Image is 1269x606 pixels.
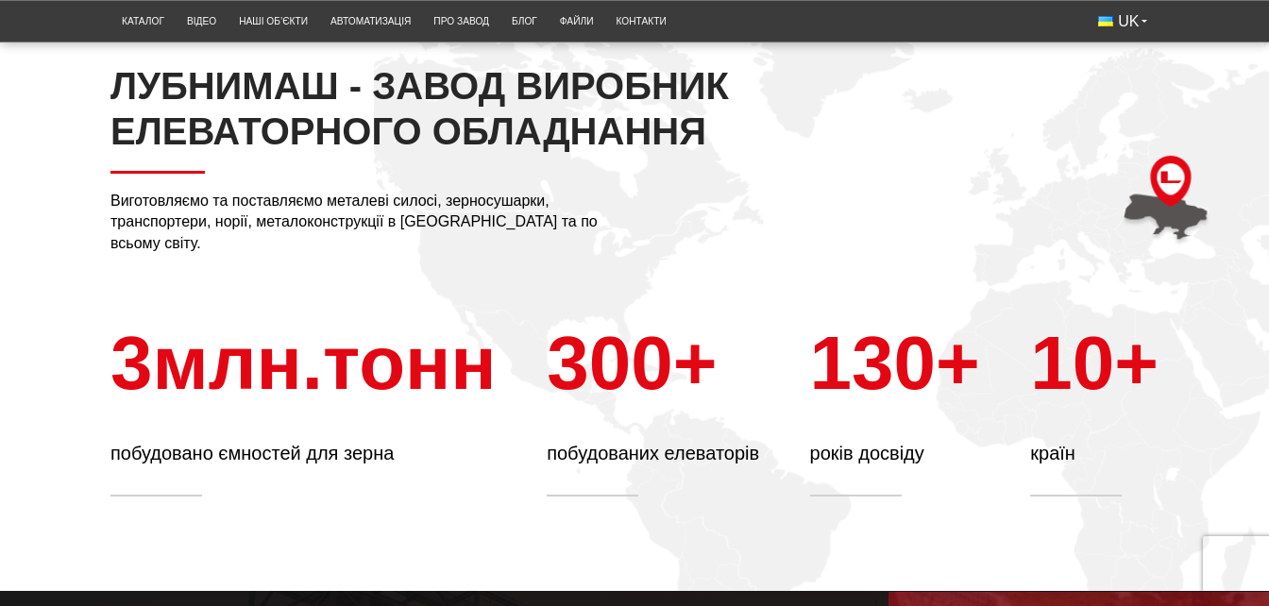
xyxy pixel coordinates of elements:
h2: ЛУБНИМАШ - ЗАВОД ВИРОБНИК ЕЛЕВАТОРНОГО ОБЛАДНАННЯ [110,63,739,174]
span: 10 [1030,321,1114,405]
span: 3 [110,321,153,405]
div: + [1030,311,1159,416]
div: млн.тонн [110,311,497,416]
span: країн [1030,443,1075,463]
a: Блог [500,6,549,37]
img: Українська [1098,16,1113,26]
a: Автоматизація [319,6,422,37]
a: Про завод [422,6,500,37]
span: 130 [810,321,936,405]
a: Каталог [110,6,176,37]
a: Відео [176,6,228,37]
div: + [810,311,980,416]
div: + [547,311,759,416]
a: Контакти [604,6,677,37]
span: років досвіду [810,443,924,463]
a: Файли [549,6,605,37]
p: Виготовляємо та поставляємо металеві силосі, зерносушарки, транспортери, норії, металоконструкції... [110,191,611,254]
span: 300 [547,321,672,405]
span: побудовано ємностей для зерна [110,443,394,463]
button: UK [1087,6,1159,38]
span: UK [1118,11,1139,32]
a: Наші об’єкти [228,6,319,37]
span: побудованих елеваторів [547,443,759,463]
